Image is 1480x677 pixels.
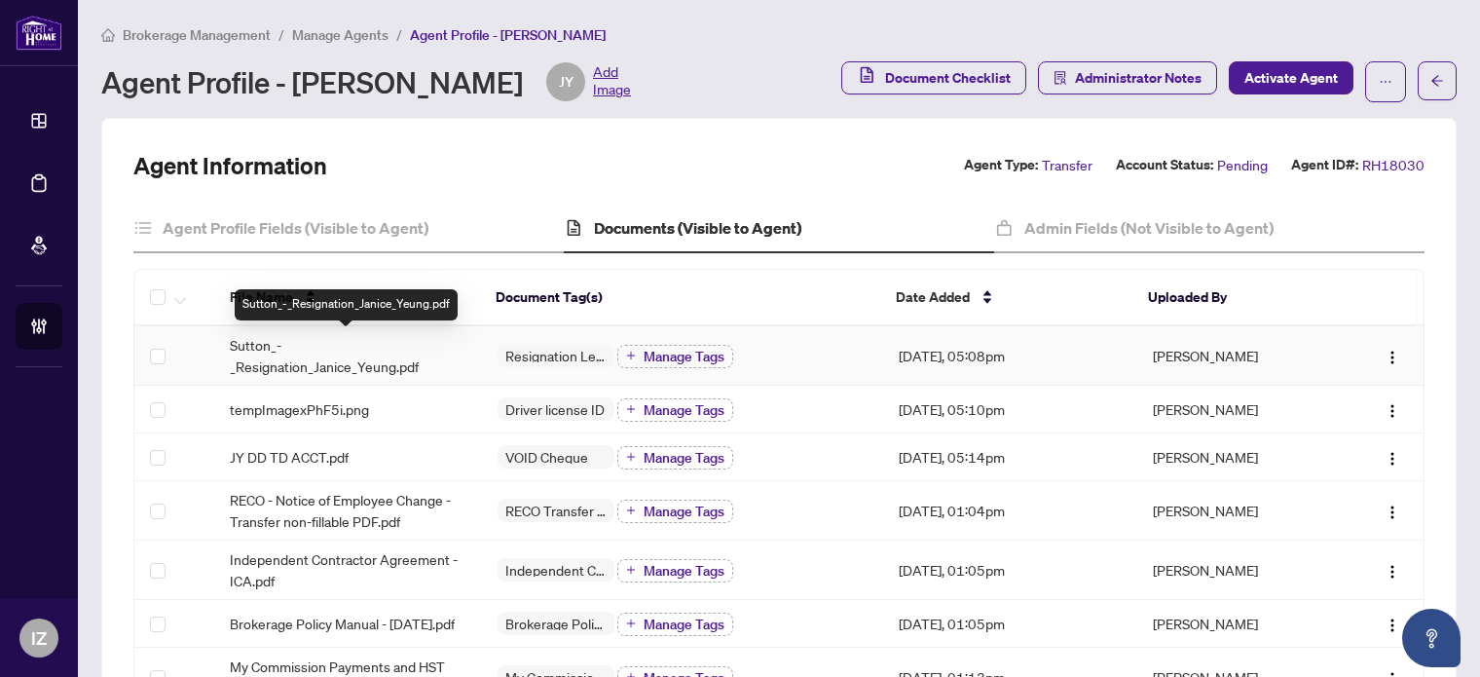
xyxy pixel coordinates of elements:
[883,541,1137,600] td: [DATE], 01:05pm
[230,398,369,420] span: tempImagexPhF5i.png
[593,62,631,101] span: Add Image
[410,26,606,44] span: Agent Profile - [PERSON_NAME]
[559,71,573,93] span: JY
[880,270,1133,326] th: Date Added
[101,62,631,101] div: Agent Profile - [PERSON_NAME]
[1377,554,1408,585] button: Logo
[1217,154,1268,176] span: Pending
[617,559,733,583] button: Manage Tags
[235,289,458,320] div: Sutton_-_Resignation_Janice_Yeung.pdf
[31,624,47,652] span: IZ
[626,452,636,462] span: plus
[626,619,636,628] span: plus
[617,345,733,368] button: Manage Tags
[214,270,480,326] th: File Name
[617,500,733,523] button: Manage Tags
[1024,216,1274,240] h4: Admin Fields (Not Visible to Agent)
[101,28,115,42] span: home
[498,563,614,577] span: Independent Contractor Agreement
[1385,564,1400,580] img: Logo
[1379,75,1392,89] span: ellipsis
[230,334,466,377] span: Sutton_-_Resignation_Janice_Yeung.pdf
[292,26,388,44] span: Manage Agents
[278,23,284,46] li: /
[1385,618,1400,633] img: Logo
[1229,61,1353,94] button: Activate Agent
[1137,326,1338,386] td: [PERSON_NAME]
[1377,394,1408,425] button: Logo
[1132,270,1332,326] th: Uploaded By
[1362,154,1424,176] span: RH18030
[644,564,724,578] span: Manage Tags
[617,446,733,470] button: Manage Tags
[883,600,1137,648] td: [DATE], 01:05pm
[1075,62,1202,94] span: Administrator Notes
[1385,403,1400,419] img: Logo
[396,23,402,46] li: /
[1038,61,1217,94] button: Administrator Notes
[1377,441,1408,472] button: Logo
[1116,154,1213,176] label: Account Status:
[883,433,1137,481] td: [DATE], 05:14pm
[883,326,1137,386] td: [DATE], 05:08pm
[230,613,455,634] span: Brokerage Policy Manual - [DATE].pdf
[626,506,636,515] span: plus
[498,402,612,416] span: Driver license ID
[1137,541,1338,600] td: [PERSON_NAME]
[133,150,327,181] h2: Agent Information
[230,548,466,591] span: Independent Contractor Agreement - ICA.pdf
[1244,62,1338,94] span: Activate Agent
[644,505,724,518] span: Manage Tags
[230,446,349,468] span: JY DD TD ACCT.pdf
[230,489,466,532] span: RECO - Notice of Employee Change - Transfer non-fillable PDF.pdf
[594,216,801,240] h4: Documents (Visible to Agent)
[1042,154,1092,176] span: Transfer
[1430,74,1444,88] span: arrow-left
[163,216,428,240] h4: Agent Profile Fields (Visible to Agent)
[498,450,596,464] span: VOID Cheque
[644,403,724,417] span: Manage Tags
[1377,608,1408,639] button: Logo
[1137,386,1338,433] td: [PERSON_NAME]
[626,565,636,575] span: plus
[841,61,1026,94] button: Document Checklist
[1054,71,1067,85] span: solution
[1377,340,1408,371] button: Logo
[626,351,636,360] span: plus
[883,481,1137,541] td: [DATE], 01:04pm
[626,404,636,414] span: plus
[883,386,1137,433] td: [DATE], 05:10pm
[1385,350,1400,365] img: Logo
[1137,600,1338,648] td: [PERSON_NAME]
[16,15,62,51] img: logo
[1137,481,1338,541] td: [PERSON_NAME]
[644,451,724,465] span: Manage Tags
[617,398,733,422] button: Manage Tags
[1137,433,1338,481] td: [PERSON_NAME]
[480,270,879,326] th: Document Tag(s)
[230,286,293,308] span: File Name
[498,504,614,517] span: RECO Transfer Form
[644,618,724,631] span: Manage Tags
[498,617,614,630] span: Brokerage Policy Manual
[1402,609,1461,667] button: Open asap
[1385,451,1400,467] img: Logo
[896,286,970,308] span: Date Added
[964,154,1038,176] label: Agent Type:
[644,350,724,363] span: Manage Tags
[123,26,271,44] span: Brokerage Management
[498,349,614,362] span: Resignation Letter (From previous Brokerage)
[1385,505,1400,520] img: Logo
[617,613,733,636] button: Manage Tags
[1377,495,1408,526] button: Logo
[1291,154,1358,176] label: Agent ID#:
[885,62,1011,94] span: Document Checklist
